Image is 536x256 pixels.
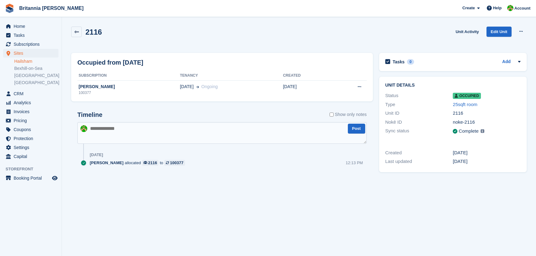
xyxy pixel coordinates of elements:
[3,134,58,143] a: menu
[14,89,51,98] span: CRM
[385,149,453,156] div: Created
[3,22,58,31] a: menu
[77,83,180,90] div: [PERSON_NAME]
[453,119,521,126] div: noke-2116
[3,107,58,116] a: menu
[77,71,180,81] th: Subscription
[90,160,188,166] div: allocated to
[481,129,484,133] img: icon-info-grey-7440780725fd019a000dd9b08b2336e03edf1995a4989e88bcd33f0948082b44.svg
[14,80,58,86] a: [GEOGRAPHIC_DATA]
[14,152,51,161] span: Capital
[14,22,51,31] span: Home
[346,160,363,166] div: 12:13 PM
[385,158,453,165] div: Last updated
[14,49,51,58] span: Sites
[3,152,58,161] a: menu
[385,127,453,135] div: Sync status
[453,110,521,117] div: 2116
[3,89,58,98] a: menu
[453,158,521,165] div: [DATE]
[3,125,58,134] a: menu
[385,92,453,99] div: Status
[459,128,478,135] div: Complete
[14,66,58,71] a: Bexhill-on-Sea
[14,107,51,116] span: Invoices
[201,84,218,89] span: Ongoing
[348,124,365,134] button: Post
[453,102,477,107] a: 25sqft room
[164,160,185,166] a: 100377
[180,71,283,81] th: Tenancy
[77,111,102,118] h2: Timeline
[14,98,51,107] span: Analytics
[14,40,51,49] span: Subscriptions
[17,3,86,13] a: Britannia [PERSON_NAME]
[462,5,475,11] span: Create
[493,5,502,11] span: Help
[148,160,157,166] div: 2116
[330,111,367,118] label: Show only notes
[51,174,58,182] a: Preview store
[80,125,87,132] img: Wendy Thorp
[85,28,102,36] h2: 2116
[14,174,51,182] span: Booking Portal
[5,4,14,13] img: stora-icon-8386f47178a22dfd0bd8f6a31ec36ba5ce8667c1dd55bd0f319d3a0aa187defe.svg
[283,71,331,81] th: Created
[385,83,521,88] h2: Unit details
[77,90,180,96] div: 100377
[3,40,58,49] a: menu
[486,27,512,37] a: Edit Unit
[330,111,334,118] input: Show only notes
[14,125,51,134] span: Coupons
[180,83,193,90] span: [DATE]
[502,58,511,66] a: Add
[385,119,453,126] div: Nokē ID
[3,174,58,182] a: menu
[453,93,481,99] span: Occupied
[14,58,58,64] a: Hailsham
[170,160,183,166] div: 100377
[3,116,58,125] a: menu
[77,58,143,67] h2: Occupied from [DATE]
[407,59,414,65] div: 0
[453,27,481,37] a: Unit Activity
[14,116,51,125] span: Pricing
[3,143,58,152] a: menu
[90,160,123,166] span: [PERSON_NAME]
[90,152,103,157] div: [DATE]
[507,5,513,11] img: Wendy Thorp
[14,31,51,40] span: Tasks
[14,134,51,143] span: Protection
[14,143,51,152] span: Settings
[283,80,331,99] td: [DATE]
[14,73,58,79] a: [GEOGRAPHIC_DATA]
[514,5,530,11] span: Account
[6,166,62,172] span: Storefront
[393,59,405,65] h2: Tasks
[142,160,158,166] a: 2116
[3,98,58,107] a: menu
[3,49,58,58] a: menu
[453,149,521,156] div: [DATE]
[385,101,453,108] div: Type
[385,110,453,117] div: Unit ID
[3,31,58,40] a: menu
